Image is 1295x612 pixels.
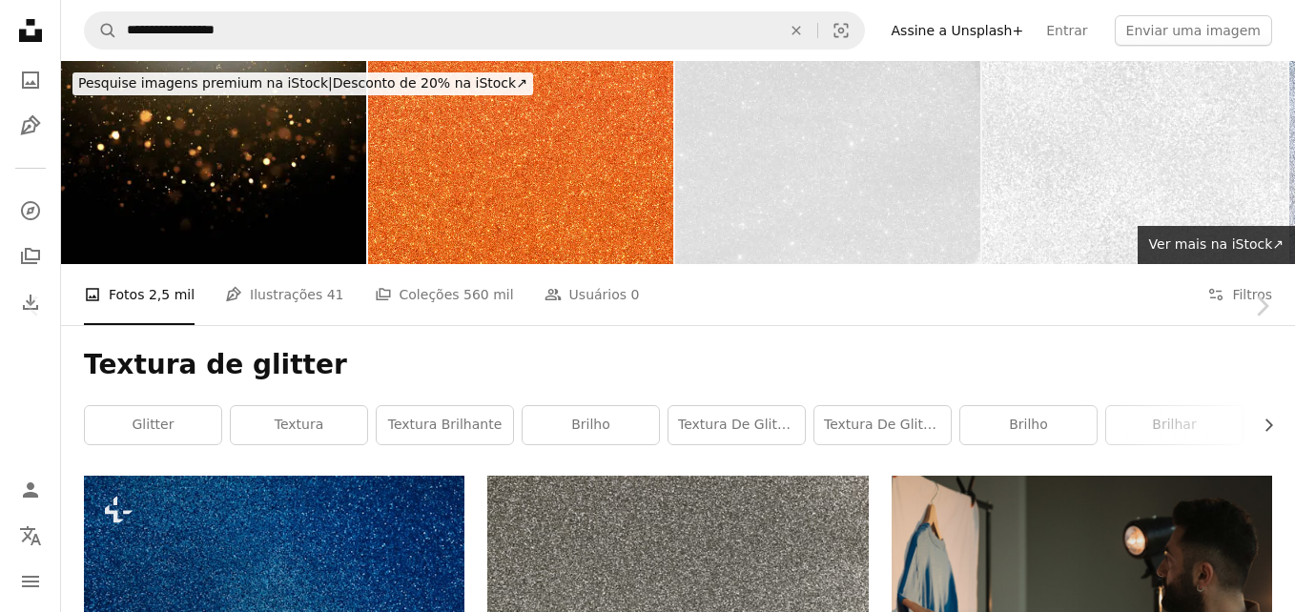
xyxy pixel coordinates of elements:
a: Entrar / Cadastrar-se [11,471,50,509]
a: textura [231,406,367,444]
a: Coleções 560 mil [375,264,514,325]
a: Ilustrações 41 [225,264,343,325]
a: textura de glitter prateado [814,406,951,444]
a: Pesquise imagens premium na iStock|Desconto de 20% na iStock↗ [61,61,545,107]
img: Textura de fundo abstrato laranja brilho [368,61,673,264]
span: 0 [631,284,640,305]
a: Ver mais na iStock↗ [1138,226,1295,264]
a: Glitter [85,406,221,444]
span: 41 [327,284,344,305]
a: Entrar [1035,15,1099,46]
span: Pesquise imagens premium na iStock | [78,75,333,91]
button: Menu [11,562,50,601]
button: Idioma [11,517,50,555]
a: a dark blue background with small speckles [84,594,464,611]
img: Golden Bokeh Background [61,61,366,264]
button: rolar lista para a direita [1251,406,1272,444]
a: têxtil preto e branco sobre tecido marrom [487,594,868,611]
a: Usuários 0 [545,264,640,325]
img: Branco Cinza Quadrado Pixel Mosaico Textura Abstrato Confete Fundo Pixelado Prata Brilhante Cinza... [982,61,1287,264]
a: brilhar [1106,406,1243,444]
h1: Textura de glitter [84,348,1272,382]
a: Explorar [11,192,50,230]
img: Silver glitter [675,61,980,264]
span: 560 mil [463,284,514,305]
button: Pesquise na Unsplash [85,12,117,49]
a: Assine a Unsplash+ [880,15,1036,46]
a: Ilustrações [11,107,50,145]
a: textura brilhante [377,406,513,444]
a: textura de glitter dourado [668,406,805,444]
a: Próximo [1228,214,1295,398]
a: Fotos [11,61,50,99]
button: Filtros [1207,264,1272,325]
button: Limpar [775,12,817,49]
span: Desconto de 20% na iStock ↗ [78,75,527,91]
form: Pesquise conteúdo visual em todo o site [84,11,865,50]
button: Pesquisa visual [818,12,864,49]
a: brilho [523,406,659,444]
button: Enviar uma imagem [1115,15,1272,46]
span: Ver mais na iStock ↗ [1149,236,1284,252]
a: Brilho [960,406,1097,444]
